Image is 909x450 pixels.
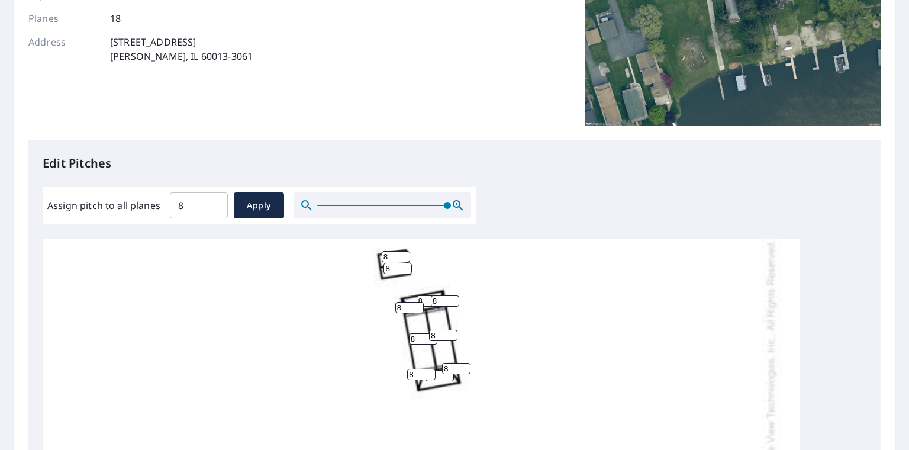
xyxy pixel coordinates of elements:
[110,11,121,25] p: 18
[110,35,253,63] p: [STREET_ADDRESS] [PERSON_NAME], IL 60013-3061
[170,189,228,222] input: 00.0
[47,198,160,213] label: Assign pitch to all planes
[43,155,866,172] p: Edit Pitches
[28,11,99,25] p: Planes
[243,198,275,213] span: Apply
[28,35,99,63] p: Address
[234,192,284,218] button: Apply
